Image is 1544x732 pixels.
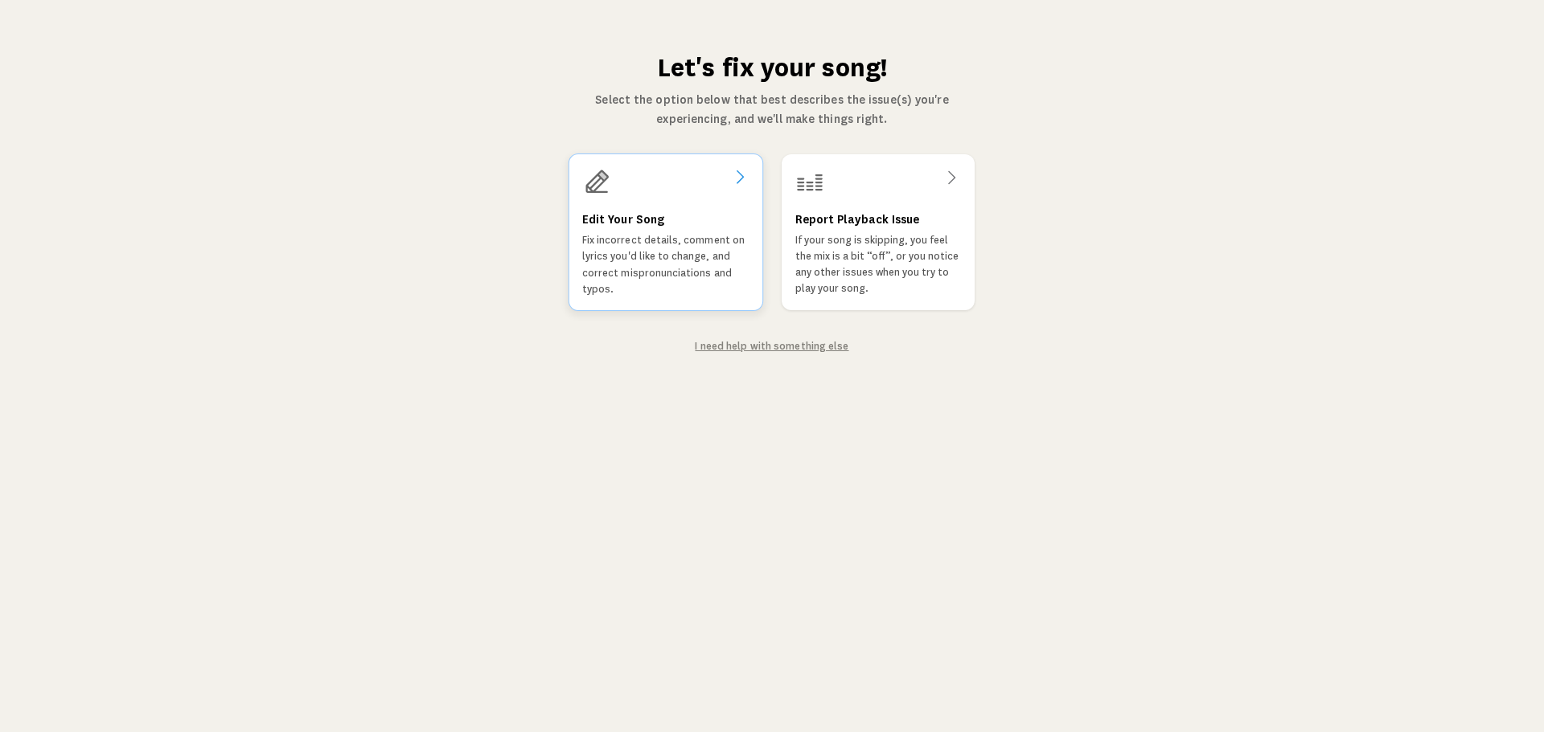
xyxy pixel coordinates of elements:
a: Report Playback IssueIf your song is skipping, you feel the mix is a bit “off”, or you notice any... [782,154,975,310]
h3: Edit Your Song [582,210,664,229]
h1: Let's fix your song! [568,51,976,84]
a: I need help with something else [695,341,848,352]
p: If your song is skipping, you feel the mix is a bit “off”, or you notice any other issues when yo... [795,232,961,296]
a: Edit Your SongFix incorrect details, comment on lyrics you'd like to change, and correct mispronu... [569,154,762,310]
p: Fix incorrect details, comment on lyrics you'd like to change, and correct mispronunciations and ... [582,232,749,297]
p: Select the option below that best describes the issue(s) you're experiencing, and we'll make thin... [568,90,976,129]
h3: Report Playback Issue [795,210,919,229]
